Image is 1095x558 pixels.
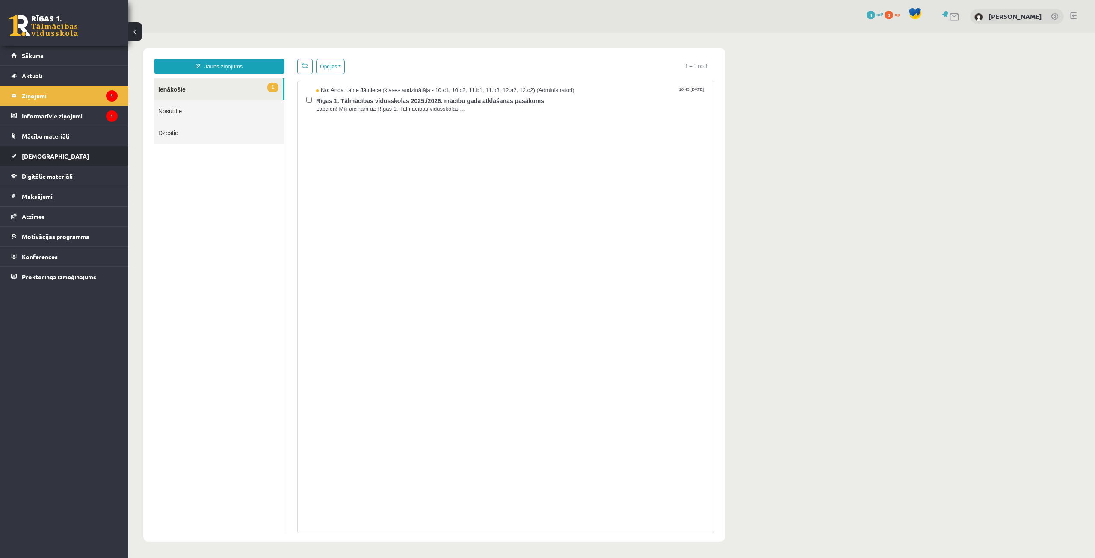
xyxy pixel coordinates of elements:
button: Opcijas [188,26,216,41]
span: No: Anda Laine Jātniece (klases audzinātāja - 10.c1, 10.c2, 11.b1, 11.b3, 12.a2, 12.c2) (Administ... [188,53,446,62]
span: 1 – 1 no 1 [550,26,586,41]
a: Konferences [11,247,118,266]
a: Proktoringa izmēģinājums [11,267,118,286]
a: Jauns ziņojums [26,26,156,41]
img: Alexandra Pavlova [974,13,983,21]
span: Labdien! Mīļi aicinām uz Rīgas 1. Tālmācības vidusskolas ... [188,72,577,80]
span: xp [894,11,900,18]
i: 1 [106,90,118,102]
legend: Ziņojumi [22,86,118,106]
span: [DEMOGRAPHIC_DATA] [22,152,89,160]
a: Motivācijas programma [11,227,118,246]
a: Digitālie materiāli [11,166,118,186]
span: Motivācijas programma [22,233,89,240]
span: Sākums [22,52,44,59]
span: Rīgas 1. Tālmācības vidusskolas 2025./2026. mācību gada atklāšanas pasākums [188,62,577,72]
span: 1 [139,50,150,59]
a: Informatīvie ziņojumi1 [11,106,118,126]
span: 10:43 [DATE] [549,53,577,60]
a: No: Anda Laine Jātniece (klases audzinātāja - 10.c1, 10.c2, 11.b1, 11.b3, 12.a2, 12.c2) (Administ... [188,53,577,80]
span: mP [876,11,883,18]
a: Sākums [11,46,118,65]
a: 3 mP [867,11,883,18]
a: 1Ienākošie [26,45,154,67]
a: Atzīmes [11,207,118,226]
span: Aktuāli [22,72,42,80]
a: [PERSON_NAME] [988,12,1042,21]
a: Aktuāli [11,66,118,86]
span: Konferences [22,253,58,260]
a: [DEMOGRAPHIC_DATA] [11,146,118,166]
a: Mācību materiāli [11,126,118,146]
legend: Informatīvie ziņojumi [22,106,118,126]
span: Proktoringa izmēģinājums [22,273,96,280]
i: 1 [106,110,118,122]
span: Mācību materiāli [22,132,69,140]
a: Maksājumi [11,186,118,206]
span: 0 [885,11,893,19]
a: Rīgas 1. Tālmācības vidusskola [9,15,78,36]
a: Nosūtītie [26,67,156,89]
span: Atzīmes [22,213,45,220]
a: Ziņojumi1 [11,86,118,106]
legend: Maksājumi [22,186,118,206]
a: Dzēstie [26,89,156,111]
span: 3 [867,11,875,19]
a: 0 xp [885,11,904,18]
span: Digitālie materiāli [22,172,73,180]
